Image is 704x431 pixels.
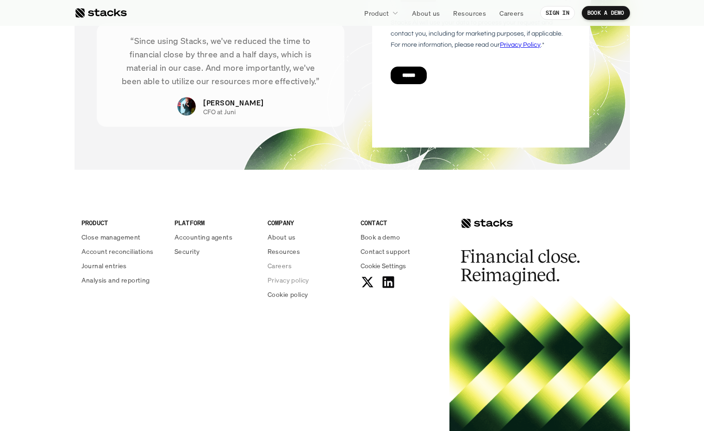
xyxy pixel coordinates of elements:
[81,232,141,242] p: Close management
[453,8,486,18] p: Resources
[268,232,349,242] a: About us
[461,247,599,284] h2: Financial close. Reimagined.
[81,261,127,271] p: Journal entries
[81,275,150,285] p: Analysis and reporting
[203,97,263,108] p: [PERSON_NAME]
[81,246,154,256] p: Account reconciliations
[174,246,256,256] a: Security
[81,246,163,256] a: Account reconciliations
[174,232,232,242] p: Accounting agents
[361,261,406,271] button: Cookie Trigger
[361,232,400,242] p: Book a demo
[174,232,256,242] a: Accounting agents
[81,275,163,285] a: Analysis and reporting
[174,246,199,256] p: Security
[364,8,389,18] p: Product
[268,275,349,285] a: Privacy policy
[268,289,308,299] p: Cookie policy
[361,246,410,256] p: Contact support
[268,246,300,256] p: Resources
[268,246,349,256] a: Resources
[268,218,349,228] p: COMPANY
[111,34,331,87] p: “Since using Stacks, we've reduced the time to financial close by three and a half days, which is...
[174,218,256,228] p: PLATFORM
[494,5,529,21] a: Careers
[81,218,163,228] p: PRODUCT
[587,10,624,16] p: BOOK A DEMO
[203,108,236,116] p: CFO at Juni
[268,261,349,271] a: Careers
[406,5,445,21] a: About us
[412,8,440,18] p: About us
[268,261,292,271] p: Careers
[546,10,569,16] p: SIGN IN
[499,8,523,18] p: Careers
[81,232,163,242] a: Close management
[540,6,575,20] a: SIGN IN
[361,218,442,228] p: CONTACT
[361,261,406,271] span: Cookie Settings
[268,289,349,299] a: Cookie policy
[268,232,295,242] p: About us
[361,246,442,256] a: Contact support
[448,5,492,21] a: Resources
[268,275,309,285] p: Privacy policy
[582,6,630,20] a: BOOK A DEMO
[361,232,442,242] a: Book a demo
[109,176,150,183] a: Privacy Policy
[81,261,163,271] a: Journal entries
